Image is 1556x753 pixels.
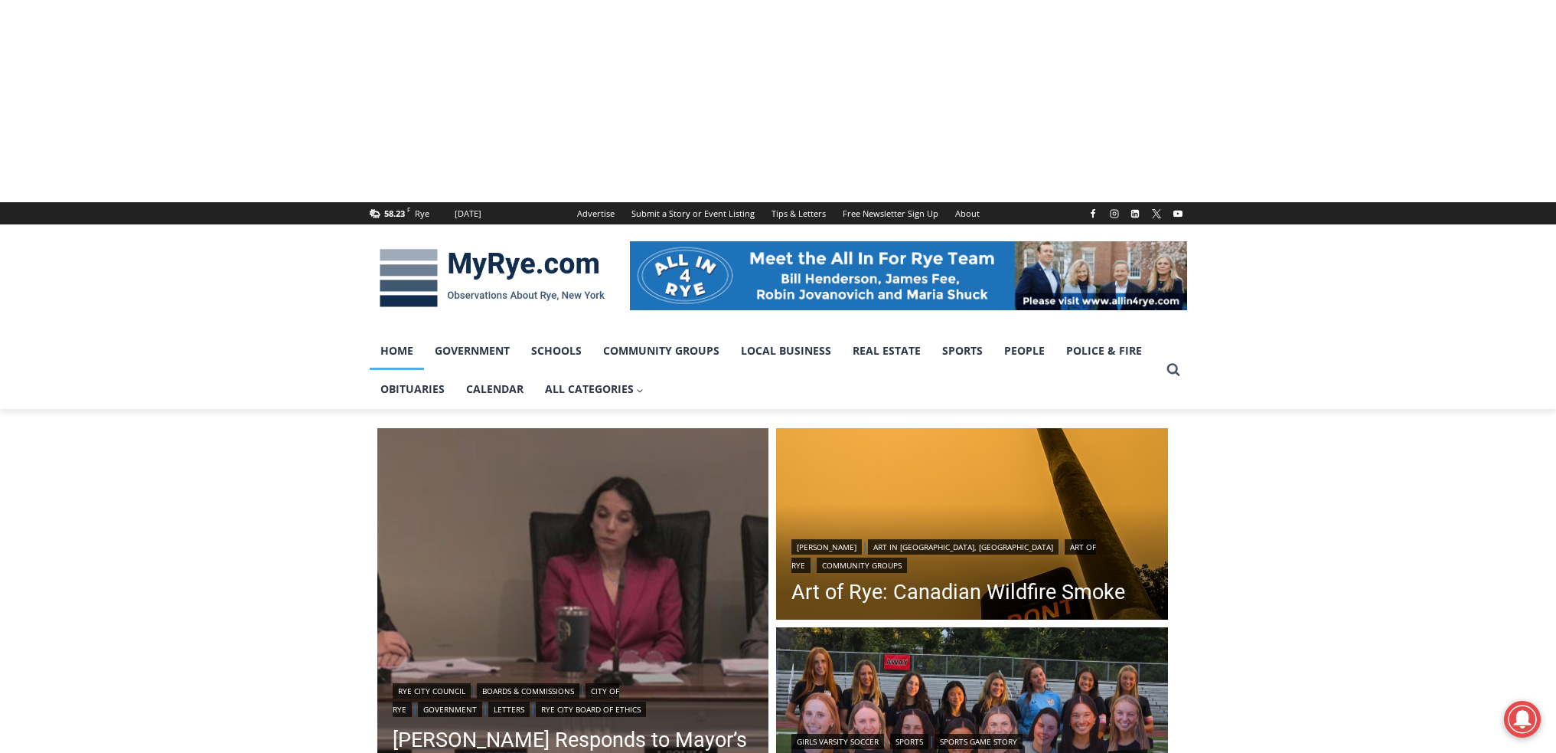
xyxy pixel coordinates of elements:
div: | | | [791,536,1153,573]
a: Rye City Council [393,683,471,699]
a: Linkedin [1126,205,1144,223]
nav: Secondary Navigation [569,202,988,224]
a: Sports [931,332,993,370]
a: Rye City Board of Ethics [536,702,646,717]
a: Read More Art of Rye: Canadian Wildfire Smoke [776,428,1168,624]
a: Schools [520,332,592,370]
div: Rye [415,207,429,221]
a: X [1147,205,1166,223]
a: [PERSON_NAME] [791,539,862,555]
button: View Search Form [1160,356,1187,384]
a: Government [424,332,520,370]
a: Community Groups [817,558,907,573]
a: Letters [488,702,530,717]
a: Sports Game Story [935,734,1023,749]
div: [DATE] [455,207,481,221]
a: Obituaries [370,370,455,408]
span: F [407,205,410,214]
img: MyRye.com [370,238,615,318]
a: Submit a Story or Event Listing [623,202,763,224]
a: Community Groups [592,332,730,370]
a: Home [370,332,424,370]
img: All in for Rye [630,241,1187,310]
a: Police & Fire [1055,332,1153,370]
a: Free Newsletter Sign Up [834,202,947,224]
a: Real Estate [842,332,931,370]
a: Government [418,702,482,717]
a: Advertise [569,202,623,224]
a: Sports [890,734,928,749]
a: Calendar [455,370,534,408]
a: About [947,202,988,224]
a: Tips & Letters [763,202,834,224]
nav: Primary Navigation [370,332,1160,409]
a: All Categories [534,370,655,408]
a: Boards & Commissions [477,683,579,699]
a: Local Business [730,332,842,370]
a: Art of Rye: Canadian Wildfire Smoke [791,581,1153,604]
a: People [993,332,1055,370]
a: Facebook [1084,205,1102,223]
div: | | [791,731,1153,749]
span: All Categories [545,381,644,398]
a: Instagram [1105,205,1124,223]
a: Art in [GEOGRAPHIC_DATA], [GEOGRAPHIC_DATA] [868,539,1059,555]
a: Girls Varsity Soccer [791,734,884,749]
img: [PHOTO: Canadian Wildfire Smoke. Few ventured out unmasked as the skies turned an eerie orange in... [776,428,1168,624]
div: | | | | | [393,680,754,717]
a: YouTube [1169,205,1187,223]
span: 58.23 [384,208,405,219]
